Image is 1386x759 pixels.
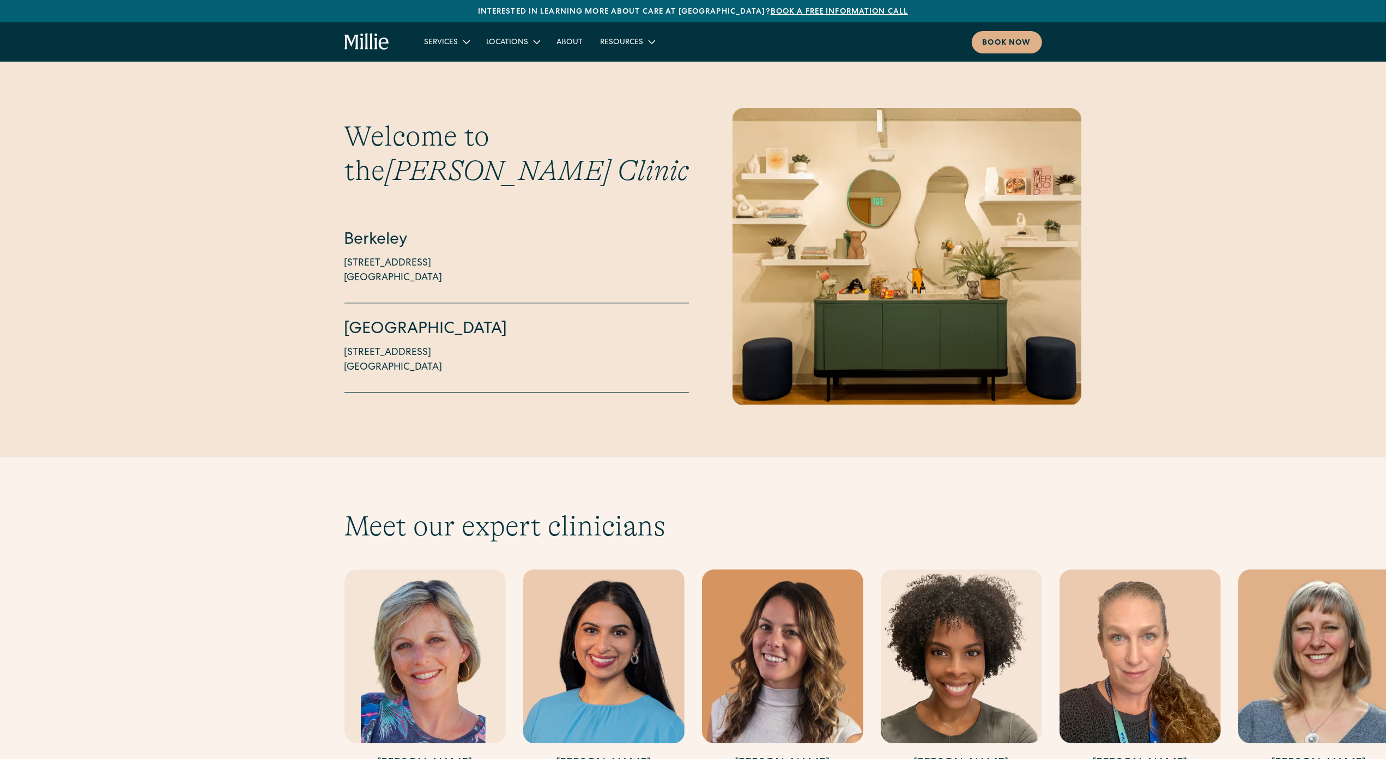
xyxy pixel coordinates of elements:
a: Book a free information call [771,8,908,16]
div: Resources [600,37,643,49]
img: Warm and welcoming maternity clinic waiting area with modern decor, books about motherhood, and c... [733,108,1081,416]
p: [STREET_ADDRESS] [GEOGRAPHIC_DATA] [344,346,443,375]
div: Services [424,37,458,49]
div: Services [415,33,477,51]
a: home [344,33,390,51]
div: Resources [591,33,663,51]
div: 1 / 6 [733,108,1081,405]
h2: Meet our expert clinicians [344,509,1042,543]
div: Locations [477,33,548,51]
a: [STREET_ADDRESS][GEOGRAPHIC_DATA] [344,346,443,375]
h3: Welcome to the [344,119,689,188]
a: Book now [972,31,1042,53]
div: Locations [486,37,528,49]
p: [STREET_ADDRESS] [GEOGRAPHIC_DATA] [344,256,443,286]
a: [STREET_ADDRESS][GEOGRAPHIC_DATA] [344,256,443,286]
a: Berkeley [344,232,408,249]
a: [GEOGRAPHIC_DATA] [344,322,507,338]
a: About [548,33,591,51]
span: [PERSON_NAME] Clinic [385,154,689,187]
div: Book now [983,38,1031,49]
